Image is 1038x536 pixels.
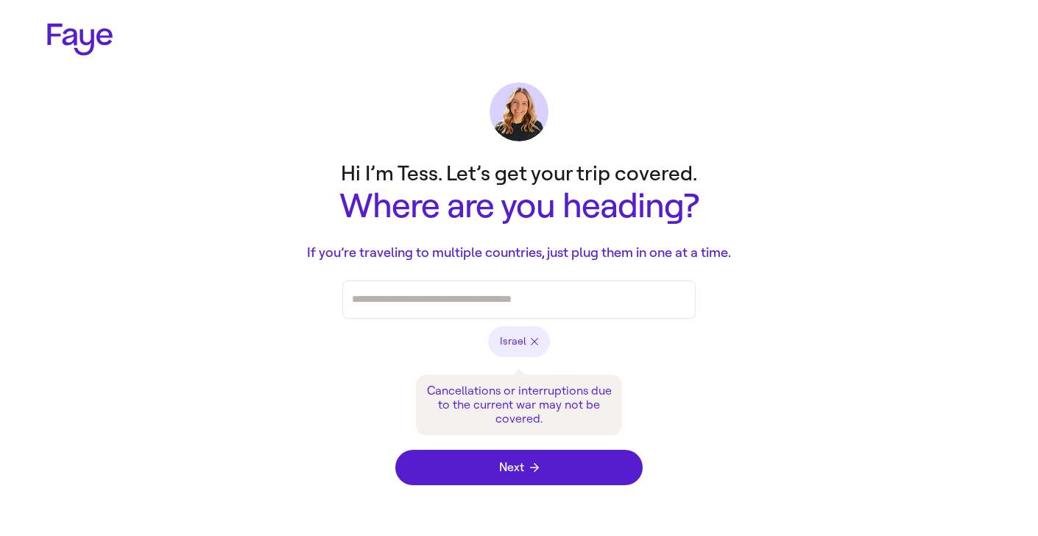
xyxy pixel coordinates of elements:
[225,159,813,188] p: Hi I’m Tess. Let’s get your trip covered.
[395,450,643,485] button: Next
[416,375,622,435] div: Cancellations or interruptions due to the current war may not be covered.
[225,188,813,225] h1: Where are you heading?
[488,326,550,357] li: Israel
[225,243,813,263] p: If you’re traveling to multiple countries, just plug them in one at a time.
[499,462,539,473] span: Next
[352,281,686,318] div: Press enter after you type each destination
